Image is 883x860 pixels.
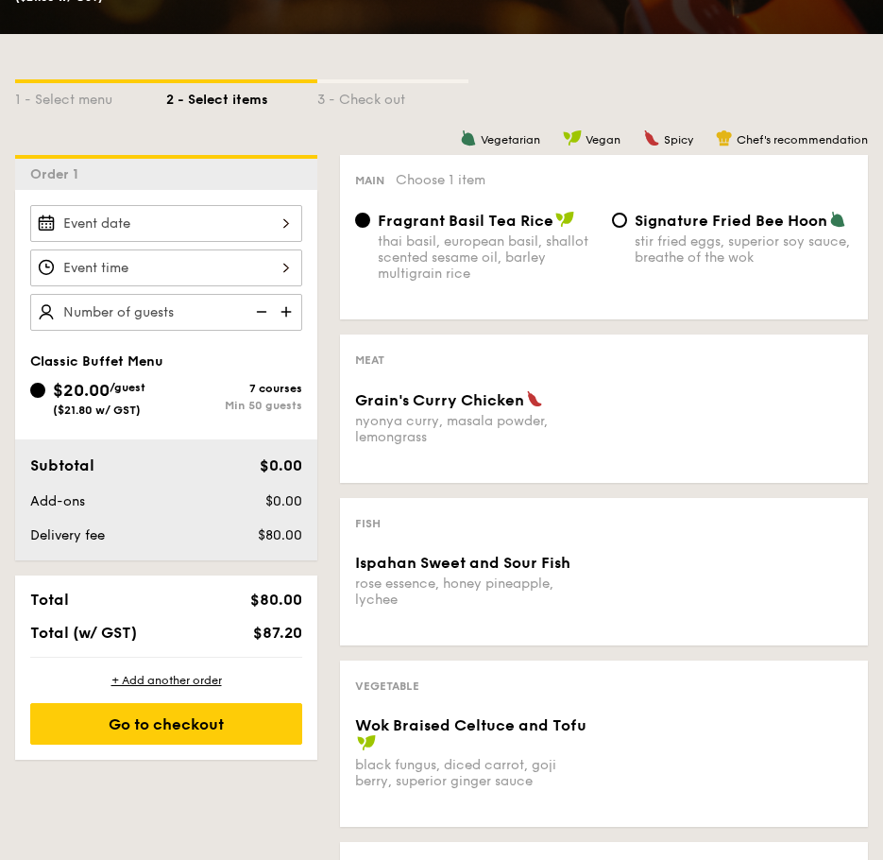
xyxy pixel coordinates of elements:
[30,205,302,242] input: Event date
[737,133,868,146] span: Chef's recommendation
[53,380,110,401] span: $20.00
[355,353,384,367] span: Meat
[716,129,733,146] img: icon-chef-hat.a58ddaea.svg
[612,213,627,228] input: Signature Fried Bee Hoonstir fried eggs, superior soy sauce, breathe of the wok
[586,133,620,146] span: Vegan
[396,172,485,188] span: Choose 1 item
[378,212,553,230] span: Fragrant Basil Tea Rice
[555,211,574,228] img: icon-vegan.f8ff3823.svg
[53,404,141,417] span: ($21.80 w/ GST)
[526,390,543,407] img: icon-spicy.37a8142b.svg
[30,249,302,286] input: Event time
[30,527,105,543] span: Delivery fee
[355,517,381,530] span: Fish
[166,382,302,395] div: 7 courses
[258,527,302,543] span: $80.00
[460,129,477,146] img: icon-vegetarian.fe4039eb.svg
[355,554,570,572] span: Ispahan Sweet and Sour Fish
[563,129,582,146] img: icon-vegan.f8ff3823.svg
[30,456,94,474] span: Subtotal
[274,294,302,330] img: icon-add.58712e84.svg
[30,673,302,688] div: + Add another order
[643,129,660,146] img: icon-spicy.37a8142b.svg
[30,703,302,745] div: Go to checkout
[355,391,524,409] span: Grain's Curry Chicken
[355,213,370,228] input: Fragrant Basil Tea Ricethai basil, european basil, shallot scented sesame oil, barley multigrain ...
[829,211,846,228] img: icon-vegetarian.fe4039eb.svg
[250,591,302,609] span: $80.00
[15,83,166,110] div: 1 - Select menu
[30,591,69,609] span: Total
[30,493,85,509] span: Add-ons
[355,413,597,445] div: nyonya curry, masala powder, lemongrass
[30,383,45,398] input: $20.00/guest($21.80 w/ GST)7 coursesMin 50 guests
[253,624,302,642] span: $87.20
[357,734,376,751] img: icon-vegan.f8ff3823.svg
[355,576,597,608] div: rose essence, honey pineapple, lychee
[265,493,302,509] span: $0.00
[30,294,302,331] input: Number of guests
[110,381,145,394] span: /guest
[355,716,586,734] span: Wok Braised Celtuce and Tofu
[260,456,302,474] span: $0.00
[378,233,597,282] div: thai basil, european basil, shallot scented sesame oil, barley multigrain rice
[355,174,384,187] span: Main
[635,212,827,230] span: Signature Fried Bee Hoon
[635,233,854,266] div: stir fried eggs, superior soy sauce, breathe of the wok
[481,133,540,146] span: Vegetarian
[30,624,137,642] span: Total (w/ GST)
[355,679,419,693] span: Vegetable
[30,166,86,182] span: Order 1
[166,399,302,412] div: Min 50 guests
[664,133,693,146] span: Spicy
[355,757,597,789] div: black fungus, diced carrot, goji berry, superior ginger sauce
[246,294,274,330] img: icon-reduce.1d2dbef1.svg
[317,83,468,110] div: 3 - Check out
[166,83,317,110] div: 2 - Select items
[30,353,163,370] span: Classic Buffet Menu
